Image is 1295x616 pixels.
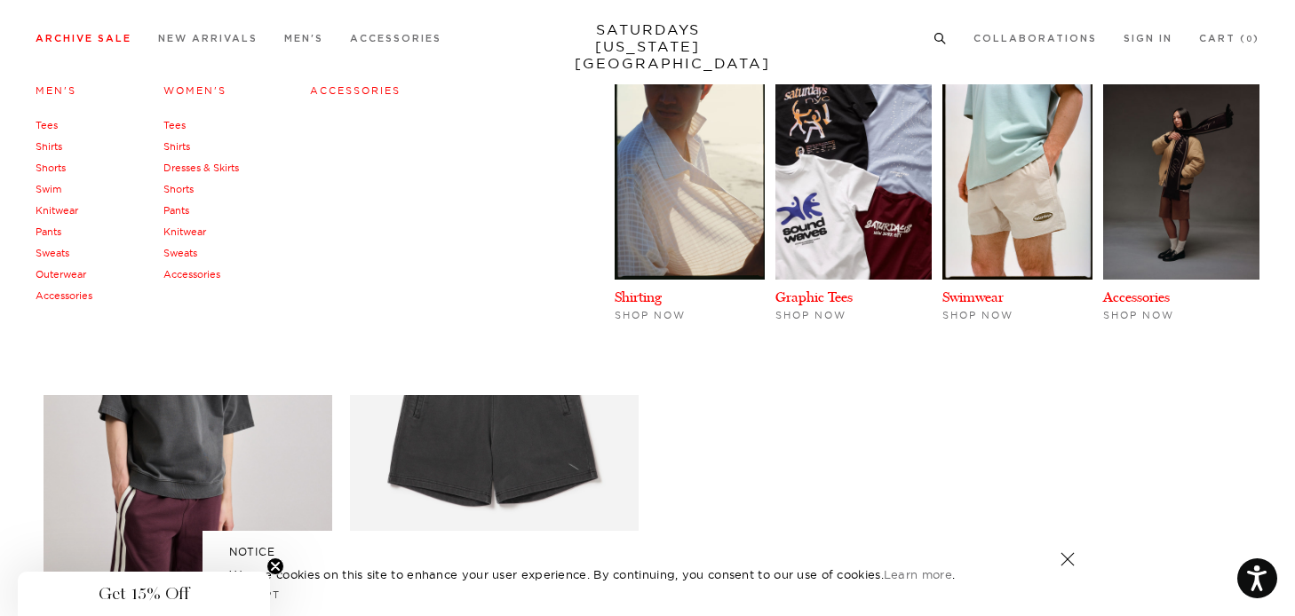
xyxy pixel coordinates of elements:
a: Knitwear [163,225,206,238]
a: Learn more [884,567,952,581]
a: Accessories [1103,288,1170,305]
a: Swim [36,183,61,195]
a: Pants [163,204,189,217]
a: Sweats [36,247,69,259]
a: Men's [36,84,76,97]
a: SATURDAYS[US_STATE][GEOGRAPHIC_DATA] [575,21,721,72]
p: We use cookies on this site to enhance your user experience. By continuing, you consent to our us... [229,565,1003,583]
a: Collaborations [973,34,1097,43]
a: Men's [284,34,323,43]
a: Knitwear [36,204,78,217]
div: Get 15% OffClose teaser [18,572,270,616]
a: Shirts [36,140,62,153]
span: Get 15% Off [99,583,189,604]
a: Shorts [163,183,194,195]
h5: NOTICE [229,544,1066,560]
button: Close teaser [266,557,284,575]
a: Shirts [163,140,190,153]
a: Shorts [36,162,66,174]
a: Tees [36,119,58,131]
small: 0 [1246,36,1253,43]
a: Sign In [1124,34,1172,43]
a: Accessories [163,268,220,280]
a: Women's [163,84,226,97]
a: Archive Sale [36,34,131,43]
a: Accessories [310,84,401,97]
a: New Arrivals [158,34,258,43]
a: Dresses & Skirts [163,162,239,174]
a: Swimwear [942,288,1004,305]
a: Cart (0) [1199,34,1259,43]
a: Sweats [163,247,197,259]
a: Graphic Tees [775,288,853,305]
a: Shirting [615,288,662,305]
a: Pants [36,225,61,238]
a: Accessories [350,34,441,43]
a: Tees [163,119,186,131]
a: Accessories [36,289,92,302]
a: Outerwear [36,268,86,280]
